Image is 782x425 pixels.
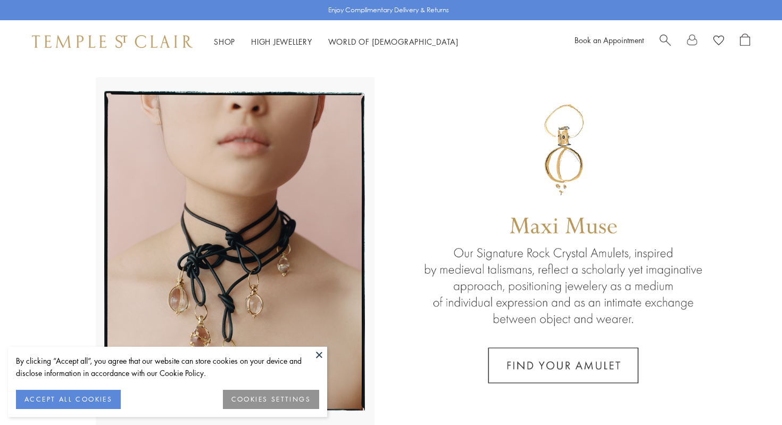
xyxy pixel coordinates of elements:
iframe: Gorgias live chat messenger [729,375,771,414]
a: World of [DEMOGRAPHIC_DATA]World of [DEMOGRAPHIC_DATA] [328,36,459,47]
a: Book an Appointment [575,35,644,45]
nav: Main navigation [214,35,459,48]
div: By clicking “Accept all”, you agree that our website can store cookies on your device and disclos... [16,355,319,379]
a: Search [660,34,671,50]
button: ACCEPT ALL COOKIES [16,390,121,409]
img: Temple St. Clair [32,35,193,48]
a: Open Shopping Bag [740,34,750,50]
a: View Wishlist [713,34,724,50]
p: Enjoy Complimentary Delivery & Returns [328,5,449,15]
button: COOKIES SETTINGS [223,390,319,409]
a: High JewelleryHigh Jewellery [251,36,312,47]
a: ShopShop [214,36,235,47]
